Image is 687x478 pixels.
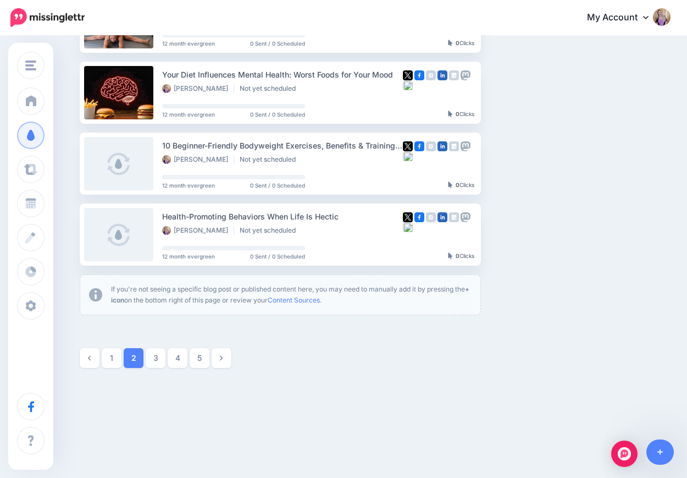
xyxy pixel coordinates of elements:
[250,254,305,259] span: 0 Sent / 0 Scheduled
[414,141,424,151] img: facebook-square.png
[456,40,459,46] b: 0
[449,212,459,222] img: google_business-grey-square.png
[456,111,459,117] b: 0
[403,70,413,80] img: twitter-square.png
[576,4,671,31] a: My Account
[162,254,215,259] span: 12 month evergreen
[448,182,453,188] img: pointer-grey-darker.png
[240,226,301,235] li: Not yet scheduled
[162,68,403,81] div: Your Diet Influences Mental Health: Worst Foods for Your Mood
[162,226,234,235] li: [PERSON_NAME]
[456,252,459,259] b: 0
[403,222,413,232] img: bluesky-grey-square.png
[162,183,215,188] span: 12 month evergreen
[448,253,474,260] div: Clicks
[461,141,470,151] img: mastodon-grey-square.png
[426,70,436,80] img: instagram-grey-square.png
[131,354,136,362] strong: 2
[437,70,447,80] img: linkedin-square.png
[162,112,215,117] span: 12 month evergreen
[449,70,459,80] img: google_business-grey-square.png
[240,155,301,164] li: Not yet scheduled
[448,40,474,47] div: Clicks
[102,348,121,368] a: 1
[437,212,447,222] img: linkedin-square.png
[414,212,424,222] img: facebook-square.png
[448,182,474,189] div: Clicks
[25,61,36,70] img: menu.png
[10,8,85,27] img: Missinglettr
[461,212,470,222] img: mastodon-grey-square.png
[268,296,320,304] a: Content Sources
[611,441,638,467] div: Open Intercom Messenger
[89,288,102,301] img: info-circle-grey.png
[162,210,403,223] div: Health-Promoting Behaviors When Life Is Hectic
[190,348,209,368] a: 5
[403,212,413,222] img: twitter-square.png
[403,141,413,151] img: twitter-square.png
[403,80,413,90] img: bluesky-grey-square.png
[448,111,453,117] img: pointer-grey-darker.png
[168,348,187,368] a: 4
[111,285,469,304] b: + icon
[437,141,447,151] img: linkedin-square.png
[448,40,453,46] img: pointer-grey-darker.png
[426,141,436,151] img: instagram-grey-square.png
[162,84,234,93] li: [PERSON_NAME]
[240,84,301,93] li: Not yet scheduled
[250,112,305,117] span: 0 Sent / 0 Scheduled
[461,70,470,80] img: mastodon-grey-square.png
[162,139,403,152] div: 10 Beginner-Friendly Bodyweight Exercises, Benefits & Training Modalities
[250,41,305,46] span: 0 Sent / 0 Scheduled
[414,70,424,80] img: facebook-square.png
[448,252,453,259] img: pointer-grey-darker.png
[250,183,305,188] span: 0 Sent / 0 Scheduled
[449,141,459,151] img: google_business-grey-square.png
[146,348,165,368] a: 3
[456,182,459,188] b: 0
[162,155,234,164] li: [PERSON_NAME]
[448,111,474,118] div: Clicks
[162,41,215,46] span: 12 month evergreen
[111,284,472,306] p: If you're not seeing a specific blog post or published content here, you may need to manually add...
[403,151,413,161] img: bluesky-grey-square.png
[426,212,436,222] img: instagram-grey-square.png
